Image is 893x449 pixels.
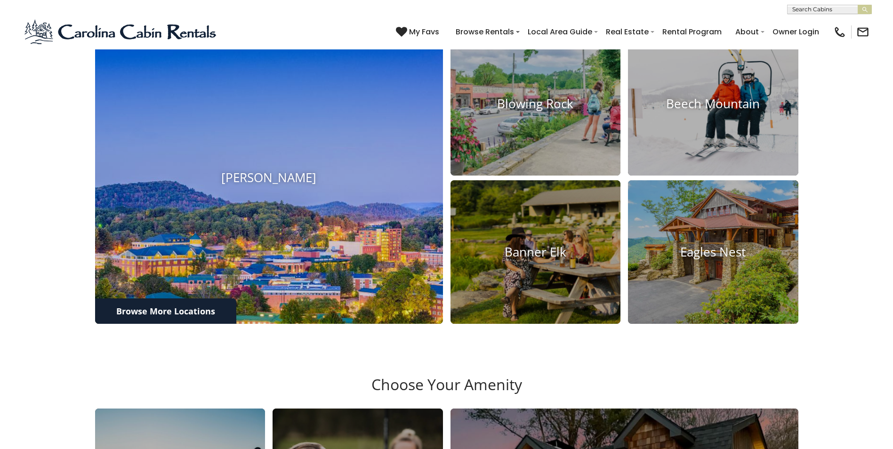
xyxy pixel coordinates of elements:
[856,25,869,39] img: mail-regular-black.png
[451,245,621,259] h4: Banner Elk
[658,24,726,40] a: Rental Program
[396,26,442,38] a: My Favs
[95,32,443,324] a: [PERSON_NAME]
[523,24,597,40] a: Local Area Guide
[451,180,621,324] a: Banner Elk
[409,26,439,38] span: My Favs
[628,245,798,259] h4: Eagles Nest
[731,24,764,40] a: About
[833,25,846,39] img: phone-regular-black.png
[628,32,798,176] a: Beech Mountain
[628,180,798,324] a: Eagles Nest
[24,18,219,46] img: Blue-2.png
[451,97,621,112] h4: Blowing Rock
[601,24,653,40] a: Real Estate
[451,24,519,40] a: Browse Rentals
[768,24,824,40] a: Owner Login
[94,376,800,409] h3: Choose Your Amenity
[95,298,236,324] a: Browse More Locations
[95,171,443,185] h4: [PERSON_NAME]
[451,32,621,176] a: Blowing Rock
[628,97,798,112] h4: Beech Mountain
